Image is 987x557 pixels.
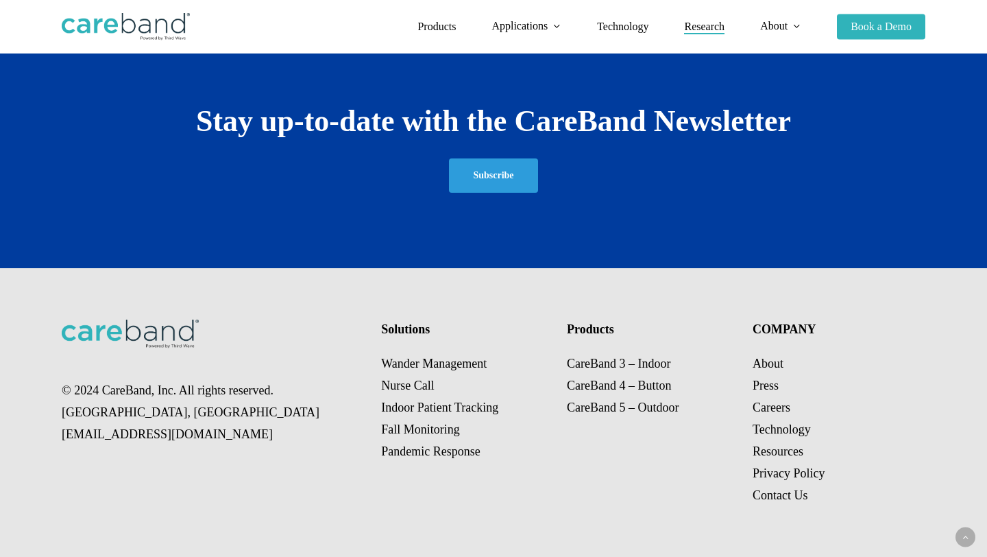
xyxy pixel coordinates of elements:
[491,21,561,32] a: Applications
[753,488,808,502] a: Contact Us
[753,445,803,458] a: Resources
[62,13,190,40] img: CareBand
[567,401,679,414] a: CareBand 5 – Outdoor
[567,379,671,392] a: CareBand 4 – Button
[567,320,735,339] h4: Products
[851,21,912,32] span: Book a Demo
[449,158,537,193] a: Subscribe
[491,20,548,32] span: Applications
[753,423,811,436] a: Technology
[753,466,825,480] a: Privacy Policy
[753,401,790,414] a: Careers
[473,169,513,182] span: Subscribe
[567,357,670,370] a: CareBand 3 – Indoor
[684,21,724,32] a: Research
[753,379,779,392] a: Press
[381,445,480,458] a: Pandemic Response
[955,528,975,547] a: Back to top
[381,353,550,462] p: Wander Management Nurse Call Indoor Patient Tracking Fall Monitoring
[837,21,925,32] a: Book a Demo
[753,320,921,339] h4: COMPANY
[760,20,788,32] span: About
[760,21,801,32] a: About
[62,379,364,445] p: © 2024 CareBand, Inc. All rights reserved. [GEOGRAPHIC_DATA], [GEOGRAPHIC_DATA] [EMAIL_ADDRESS][D...
[597,21,648,32] a: Technology
[381,320,550,339] h4: Solutions
[62,103,925,140] h2: Stay up-to-date with the CareBand Newsletter
[753,357,783,370] a: About
[417,21,456,32] a: Products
